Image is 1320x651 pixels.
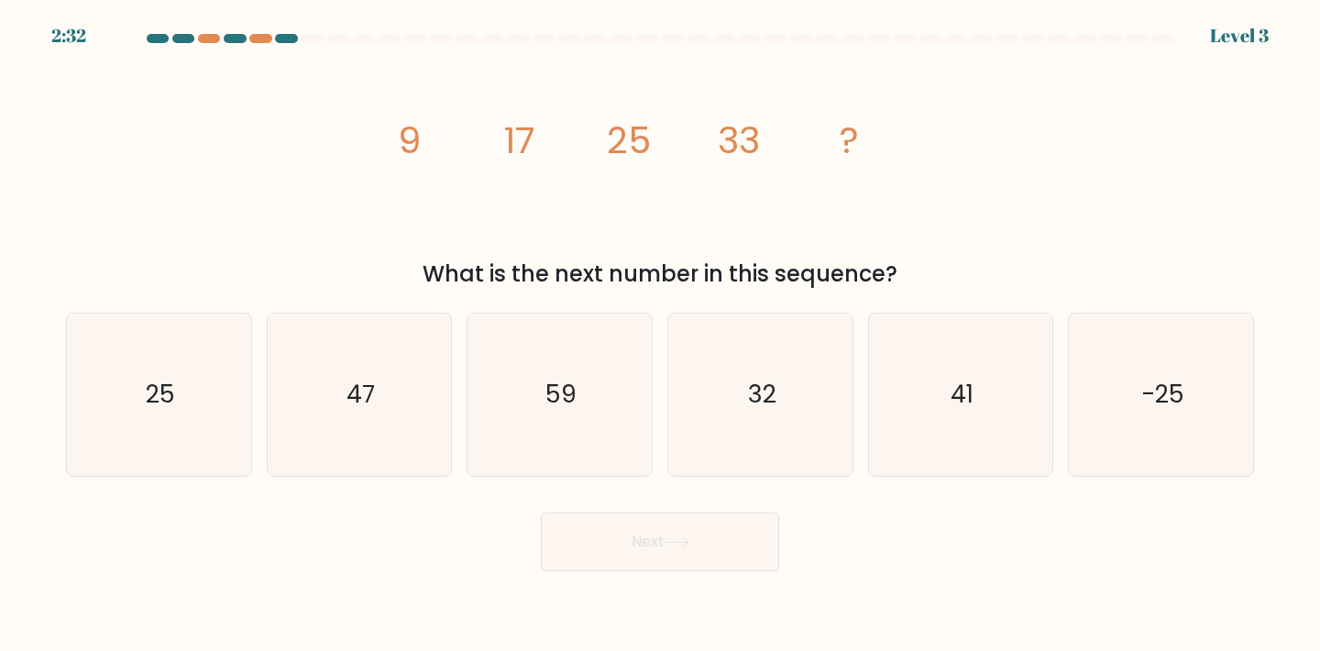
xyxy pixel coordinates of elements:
tspan: ? [840,115,859,166]
div: What is the next number in this sequence? [77,258,1243,291]
tspan: 25 [607,115,651,166]
tspan: 9 [398,115,421,166]
text: 47 [346,377,375,411]
text: 59 [545,377,577,411]
tspan: 33 [718,115,760,166]
text: 41 [951,377,973,411]
text: 32 [748,377,776,411]
div: Level 3 [1210,22,1269,50]
tspan: 17 [503,115,535,166]
div: 2:32 [51,22,86,50]
text: -25 [1141,377,1184,411]
text: 25 [146,377,175,411]
button: Next [541,513,779,571]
